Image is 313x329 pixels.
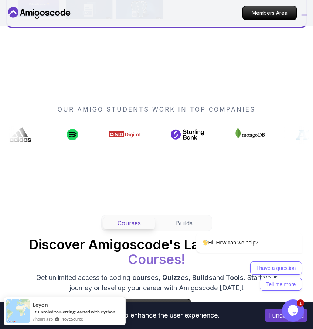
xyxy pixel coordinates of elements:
[6,299,30,323] img: provesource social proof notification image
[4,237,309,267] h2: Discover Amigoscode's Latest
[33,273,281,293] p: Get unlimited access to coding , , and . Start your journey or level up your career with Amigosco...
[122,299,191,317] p: Browse all
[162,274,188,281] span: Quizzes
[173,166,306,296] iframe: chat widget
[265,309,307,322] button: Accept cookies
[242,6,297,20] a: Members Area
[243,6,296,20] p: Members Area
[132,274,159,281] span: courses
[60,316,83,322] a: ProveSource
[282,299,306,322] iframe: chat widget
[103,217,155,229] button: Courses
[6,307,254,323] div: This website uses cookies to enhance the user experience.
[4,105,309,114] p: OUR AMIGO STUDENTS WORK IN TOP COMPANIES
[128,236,285,267] span: Premium Courses!
[33,309,37,315] span: ->
[33,316,53,322] span: 7 hours ago
[301,11,307,16] button: Open Menu
[121,299,192,318] a: Browse allcourses
[158,217,210,229] button: Builds
[33,302,48,308] span: leyon
[38,309,115,315] a: Enroled to Getting Started with Python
